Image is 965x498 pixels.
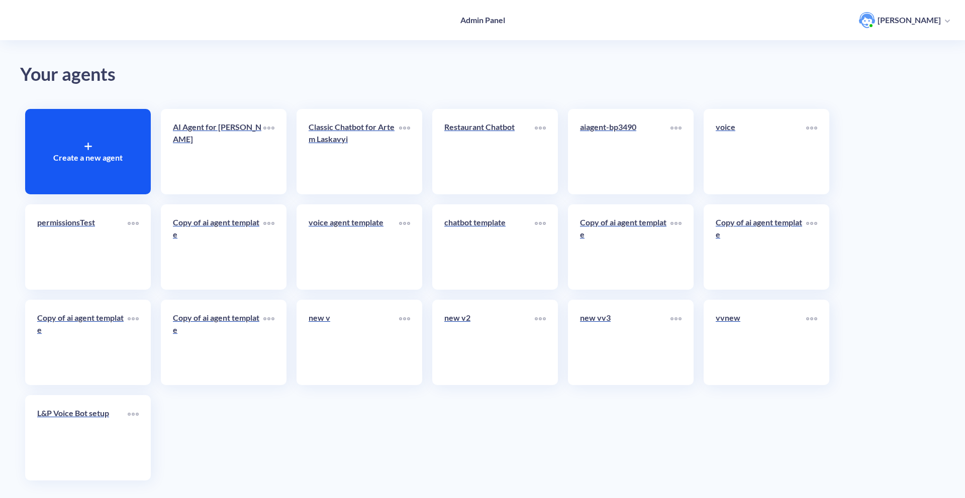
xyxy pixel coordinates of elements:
[309,312,399,373] a: new v
[53,152,123,164] p: Create a new agent
[309,216,399,228] p: voice agent template
[173,216,263,240] p: Copy of ai agent template
[444,216,535,228] p: chatbot template
[580,216,670,278] a: Copy of ai agent template
[716,216,806,240] p: Copy of ai agent template
[716,312,806,324] p: vvnew
[580,121,670,133] p: aiagent-bp3490
[173,216,263,278] a: Copy of ai agent template
[580,312,670,373] a: new vv3
[173,121,263,145] p: AI Agent for [PERSON_NAME]
[20,60,945,89] div: Your agents
[716,121,806,182] a: voice
[37,312,128,336] p: Copy of ai agent template
[444,312,535,373] a: new v2
[444,312,535,324] p: new v2
[37,216,128,278] a: permissionsTest
[444,121,535,133] p: Restaurant Chatbot
[309,216,399,278] a: voice agent template
[444,216,535,278] a: chatbot template
[580,312,670,324] p: new vv3
[444,121,535,182] a: Restaurant Chatbot
[716,216,806,278] a: Copy of ai agent template
[854,11,955,29] button: user photo[PERSON_NAME]
[37,407,128,468] a: L&P Voice Bot setup
[37,312,128,373] a: Copy of ai agent template
[173,312,263,336] p: Copy of ai agent template
[878,15,941,26] p: [PERSON_NAME]
[580,216,670,240] p: Copy of ai agent template
[716,312,806,373] a: vvnew
[309,121,399,182] a: Classic Chatbot for Artem Laskavyi
[716,121,806,133] p: voice
[859,12,875,28] img: user photo
[460,15,505,25] h4: Admin Panel
[173,121,263,182] a: AI Agent for [PERSON_NAME]
[37,407,128,419] p: L&P Voice Bot setup
[309,312,399,324] p: new v
[37,216,128,228] p: permissionsTest
[309,121,399,145] p: Classic Chatbot for Artem Laskavyi
[580,121,670,182] a: aiagent-bp3490
[173,312,263,373] a: Copy of ai agent template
